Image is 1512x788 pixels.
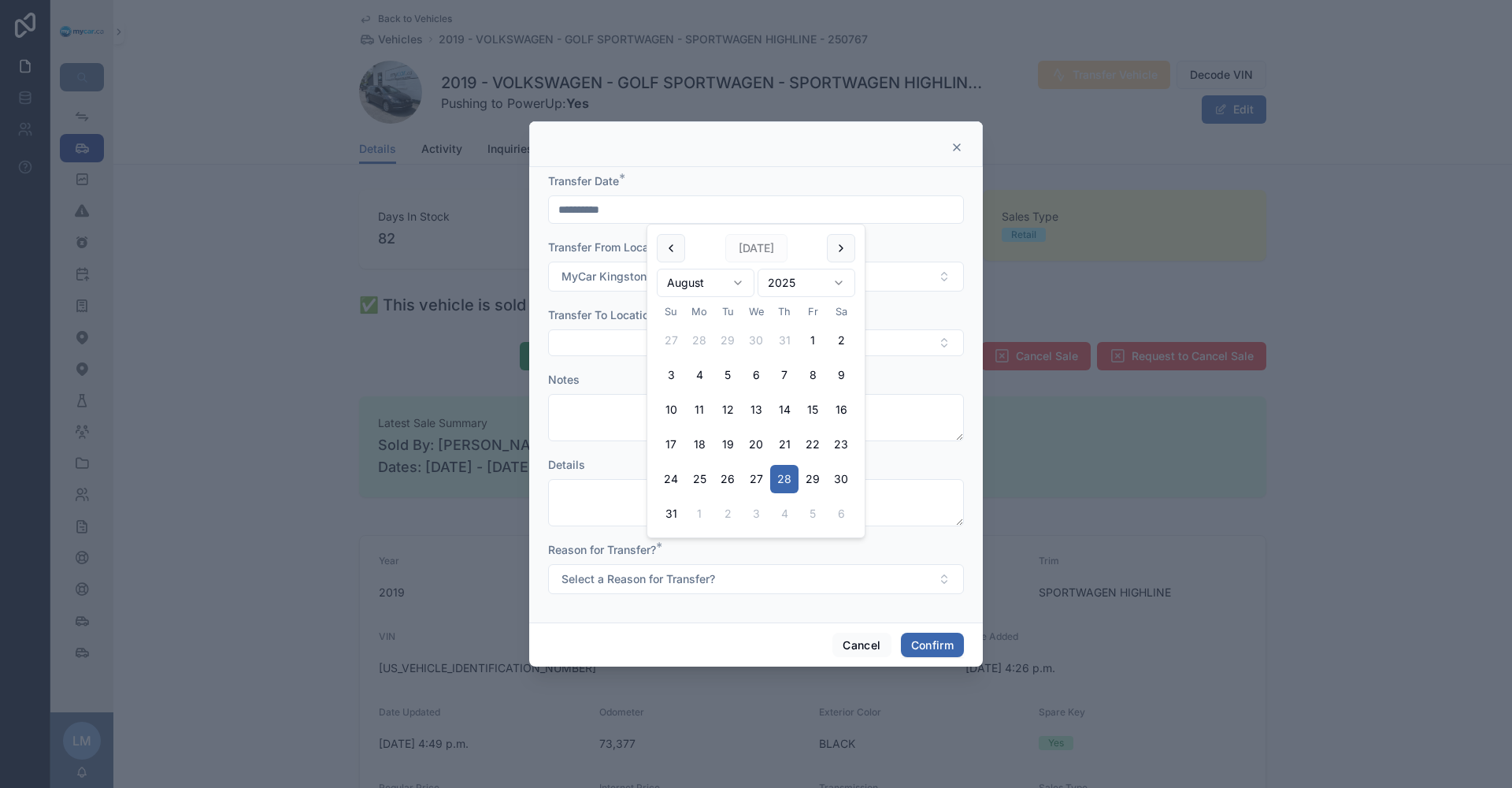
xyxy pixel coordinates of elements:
span: Notes [548,373,580,386]
table: August 2025 [657,303,855,528]
button: Wednesday, August 20th, 2025 [742,430,770,459]
button: Monday, August 4th, 2025 [685,361,713,389]
button: Monday, August 18th, 2025 [685,430,713,459]
button: Monday, August 11th, 2025 [685,396,713,424]
span: Reason for Transfer? [548,543,656,556]
th: Tuesday [713,303,742,320]
button: Sunday, August 3rd, 2025 [657,361,685,389]
button: Tuesday, August 12th, 2025 [713,396,742,424]
th: Thursday [770,303,799,320]
button: Friday, August 8th, 2025 [799,361,827,389]
button: Cancel [832,633,891,658]
button: Wednesday, August 13th, 2025 [742,396,770,424]
button: Saturday, August 30th, 2025 [827,465,855,493]
button: Monday, September 1st, 2025 [685,500,713,528]
button: Sunday, August 17th, 2025 [657,430,685,459]
button: Saturday, August 2nd, 2025 [827,326,855,355]
th: Wednesday [742,303,770,320]
button: Friday, August 29th, 2025 [799,465,827,493]
button: Thursday, August 7th, 2025 [770,361,799,389]
button: Thursday, September 4th, 2025 [770,500,799,528]
button: Sunday, August 31st, 2025 [657,500,685,528]
span: MyCar Kingston [561,269,647,284]
button: Tuesday, August 19th, 2025 [713,430,742,459]
button: Saturday, August 23rd, 2025 [827,430,855,459]
th: Saturday [827,303,855,320]
th: Sunday [657,303,685,320]
button: Thursday, July 31st, 2025 [770,326,799,355]
button: Sunday, August 10th, 2025 [657,396,685,424]
th: Friday [799,303,827,320]
button: Wednesday, September 3rd, 2025 [742,500,770,528]
button: Today, Thursday, August 28th, 2025, selected [770,465,799,493]
span: Transfer Date [548,174,619,188]
span: Transfer From Location [548,240,669,254]
button: Sunday, July 27th, 2025 [657,326,685,355]
button: Select Button [548,564,964,594]
button: Wednesday, August 6th, 2025 [742,361,770,389]
button: Tuesday, September 2nd, 2025 [713,500,742,528]
button: Sunday, August 24th, 2025 [657,465,685,493]
button: Wednesday, July 30th, 2025 [742,326,770,355]
button: Monday, August 25th, 2025 [685,465,713,493]
button: Thursday, August 21st, 2025 [770,430,799,459]
button: Friday, September 5th, 2025 [799,500,827,528]
span: Details [548,458,585,471]
button: Select Button [548,329,964,356]
span: Transfer To Location [548,308,655,322]
button: Saturday, August 9th, 2025 [827,361,855,389]
button: Saturday, August 16th, 2025 [827,396,855,424]
button: Confirm [901,633,964,658]
button: Friday, August 15th, 2025 [799,396,827,424]
button: Select Button [548,262,964,292]
button: Wednesday, August 27th, 2025 [742,465,770,493]
button: Tuesday, August 5th, 2025 [713,361,742,389]
button: Monday, July 28th, 2025 [685,326,713,355]
button: Saturday, September 6th, 2025 [827,500,855,528]
button: Tuesday, August 26th, 2025 [713,465,742,493]
button: Friday, August 1st, 2025 [799,326,827,355]
span: Select a Reason for Transfer? [561,571,715,587]
th: Monday [685,303,713,320]
button: Tuesday, July 29th, 2025 [713,326,742,355]
button: Thursday, August 14th, 2025 [770,396,799,424]
button: Friday, August 22nd, 2025 [799,430,827,459]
